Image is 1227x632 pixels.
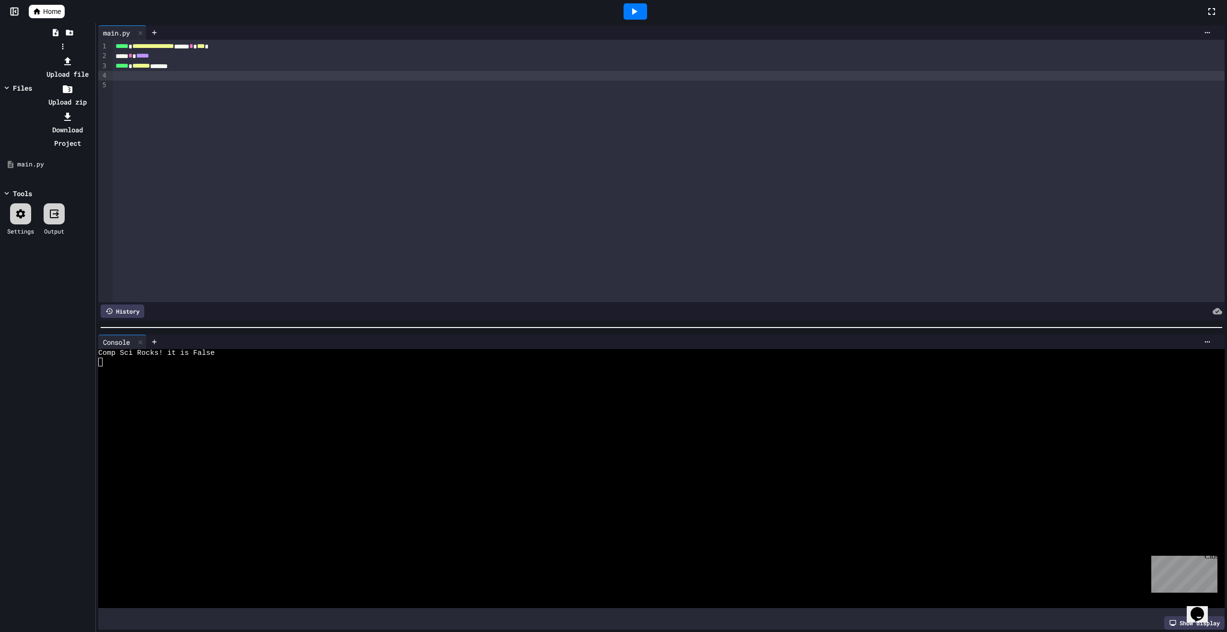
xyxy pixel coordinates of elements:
span: Home [43,7,61,16]
div: 5 [98,81,108,90]
div: main.py [98,28,135,38]
iframe: chat widget [1147,552,1217,593]
div: 3 [98,61,108,71]
div: main.py [17,160,92,169]
div: 2 [98,51,108,61]
div: Console [98,337,135,347]
span: Comp Sci Rocks! it is False [98,349,215,358]
div: main.py [98,25,147,40]
div: Output [44,227,64,235]
iframe: chat widget [1187,594,1217,622]
li: Download Project [42,110,93,150]
li: Upload file [42,54,93,81]
div: Show display [1164,616,1225,630]
div: Settings [7,227,34,235]
div: Chat with us now!Close [4,4,66,61]
div: Files [13,83,32,93]
div: Console [98,335,147,349]
div: 4 [98,71,108,81]
a: Home [29,5,65,18]
div: History [101,304,144,318]
div: Tools [13,188,32,199]
div: 1 [98,42,108,51]
li: Upload zip [42,82,93,109]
